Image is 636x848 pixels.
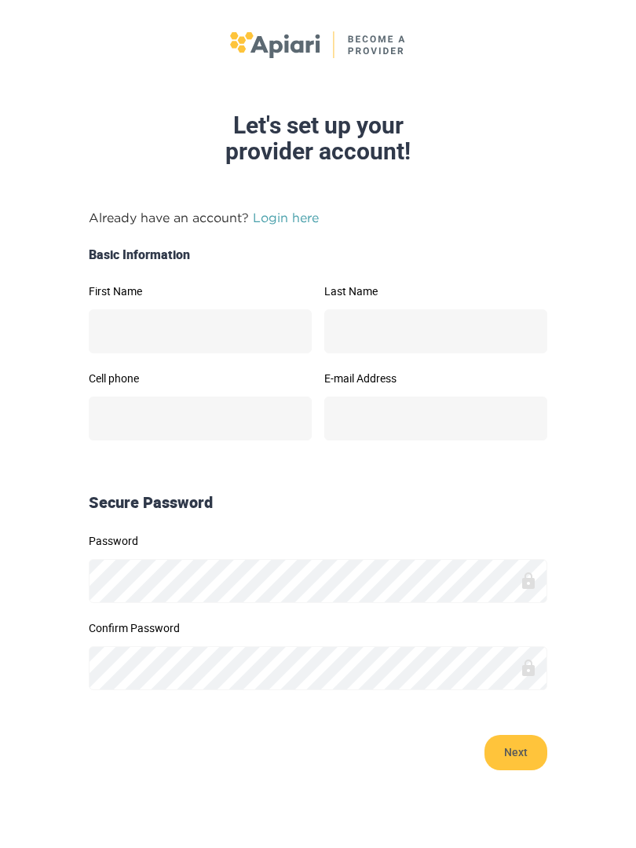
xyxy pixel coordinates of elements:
label: Confirm Password [89,623,547,634]
div: Let's set up your provider account! [20,112,616,164]
p: Already have an account? [89,208,547,227]
span: Next [500,735,532,770]
label: E-mail Address [324,373,547,384]
button: Next [484,735,547,770]
label: Last Name [324,286,547,297]
label: First Name [89,286,312,297]
a: Login here [253,210,319,225]
div: Basic Information [82,246,554,264]
div: Secure Password [82,492,554,514]
label: Cell phone [89,373,312,384]
label: Password [89,535,547,546]
img: logo [230,31,407,58]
